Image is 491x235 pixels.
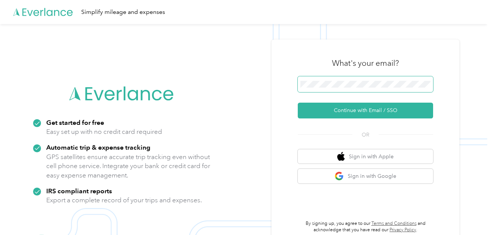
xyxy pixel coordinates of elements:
[81,8,165,17] div: Simplify mileage and expenses
[389,227,416,233] a: Privacy Policy
[298,169,433,183] button: google logoSign in with Google
[335,171,344,181] img: google logo
[46,127,162,136] p: Easy set up with no credit card required
[46,152,211,180] p: GPS satellites ensure accurate trip tracking even without cell phone service. Integrate your bank...
[298,103,433,118] button: Continue with Email / SSO
[46,118,104,126] strong: Get started for free
[332,58,399,68] h3: What's your email?
[298,149,433,164] button: apple logoSign in with Apple
[46,196,202,205] p: Export a complete record of your trips and expenses.
[46,187,112,195] strong: IRS compliant reports
[298,220,433,233] p: By signing up, you agree to our and acknowledge that you have read our .
[352,131,379,139] span: OR
[371,221,417,226] a: Terms and Conditions
[46,143,150,151] strong: Automatic trip & expense tracking
[337,152,345,161] img: apple logo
